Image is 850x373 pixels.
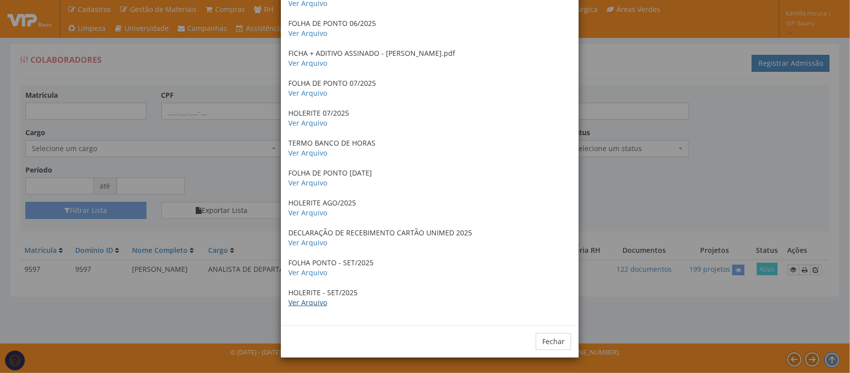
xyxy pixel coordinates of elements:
[288,88,327,98] a: Ver Arquivo
[288,48,571,68] p: FICHA + ADITIVO ASSINADO - [PERSON_NAME].pdf
[288,208,327,217] a: Ver Arquivo
[288,178,327,187] a: Ver Arquivo
[536,333,571,350] button: Fechar
[288,78,571,98] p: FOLHA DE PONTO 07/2025
[288,268,327,277] a: Ver Arquivo
[288,228,571,248] p: DECLARAÇÃO DE RECEBIMENTO CARTÃO UNIMED 2025
[288,138,571,158] p: TERMO BANCO DE HORAS
[288,108,571,128] p: HOLERITE 07/2025
[288,18,571,38] p: FOLHA DE PONTO 06/2025
[288,198,571,218] p: HOLERITE AGO/2025
[288,288,571,308] p: HOLERITE - SET/2025
[288,148,327,158] a: Ver Arquivo
[288,118,327,128] a: Ver Arquivo
[288,28,327,38] a: Ver Arquivo
[288,258,571,278] p: FOLHA PONTO - SET/2025
[288,298,327,307] a: Ver Arquivo
[288,58,327,68] a: Ver Arquivo
[288,238,327,247] a: Ver Arquivo
[288,168,571,188] p: FOLHA DE PONTO [DATE]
